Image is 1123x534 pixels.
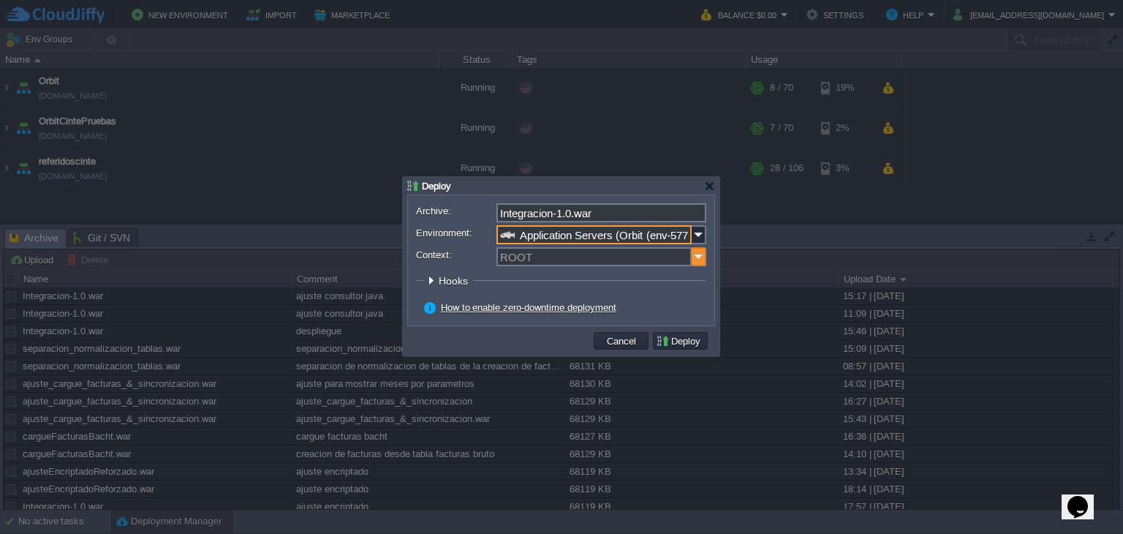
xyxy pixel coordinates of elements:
[416,225,495,241] label: Environment:
[422,181,451,192] span: Deploy
[441,302,616,313] a: How to enable zero-downtime deployment
[439,275,472,287] span: Hooks
[416,247,495,263] label: Context:
[416,203,495,219] label: Archive:
[1062,475,1108,519] iframe: chat widget
[602,334,640,347] button: Cancel
[656,334,705,347] button: Deploy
